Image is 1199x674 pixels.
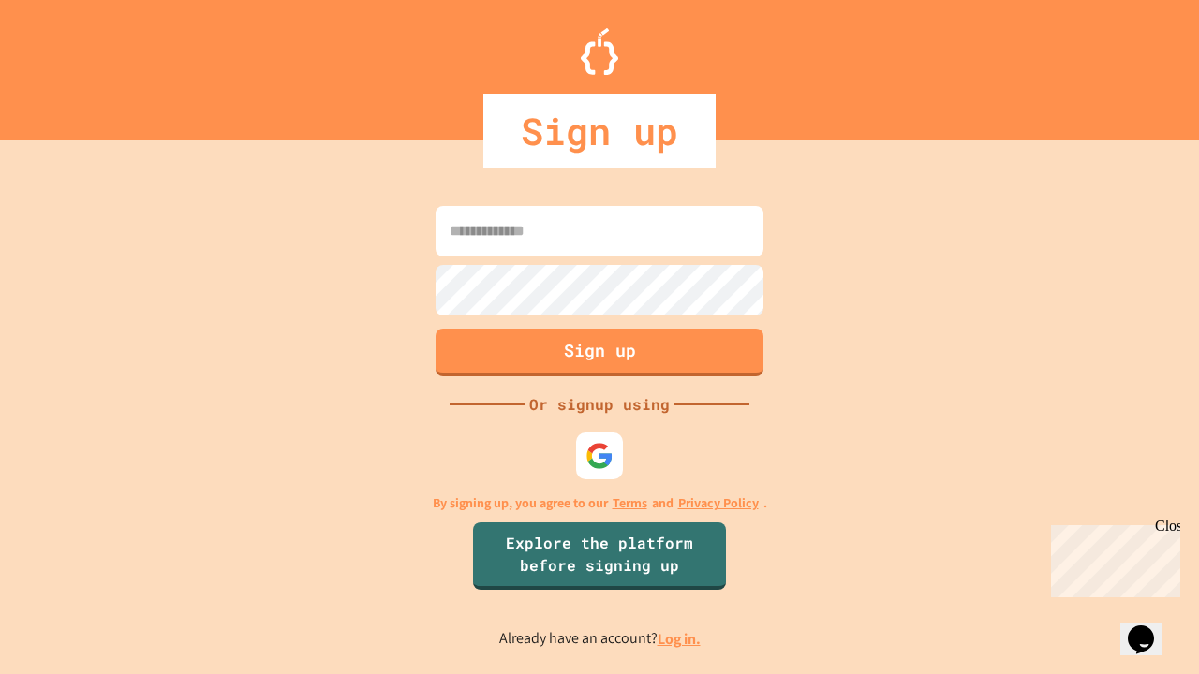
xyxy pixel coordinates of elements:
[7,7,129,119] div: Chat with us now!Close
[1120,599,1180,655] iframe: chat widget
[473,522,726,590] a: Explore the platform before signing up
[525,393,674,416] div: Or signup using
[678,493,759,513] a: Privacy Policy
[499,627,701,651] p: Already have an account?
[581,28,618,75] img: Logo.svg
[1044,518,1180,597] iframe: chat widget
[483,94,716,168] div: Sign up
[433,493,767,513] p: By signing up, you agree to our and .
[585,442,614,470] img: google-icon.svg
[436,329,763,376] button: Sign up
[658,629,701,649] a: Log in.
[613,493,647,513] a: Terms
